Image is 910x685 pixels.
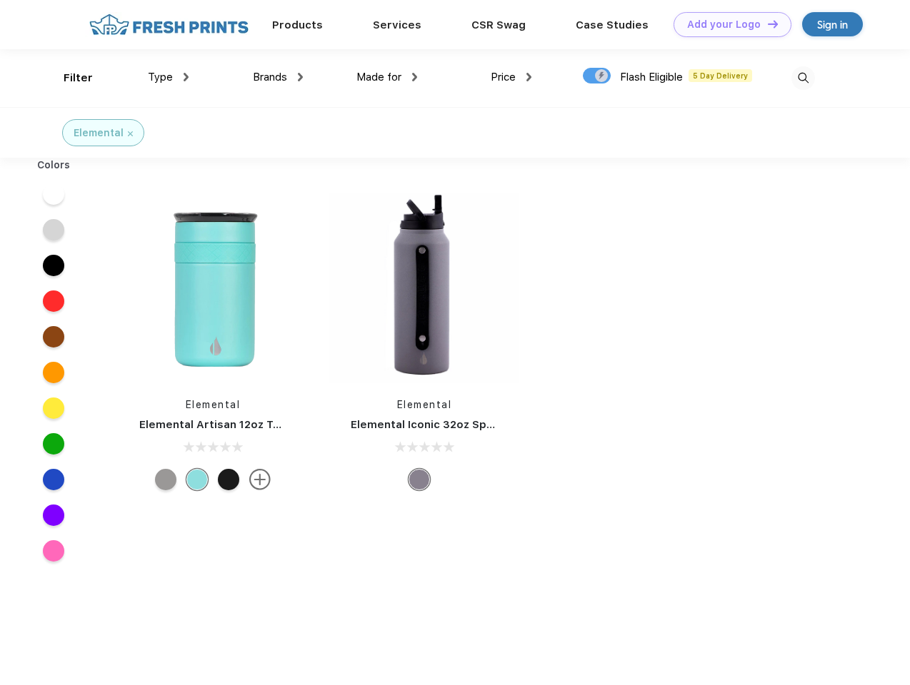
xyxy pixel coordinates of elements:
[218,469,239,490] div: Matte Black
[491,71,516,83] span: Price
[409,469,430,490] div: Graphite
[768,20,778,28] img: DT
[139,418,311,431] a: Elemental Artisan 12oz Tumbler
[184,73,189,81] img: dropdown.png
[85,12,253,37] img: fo%20logo%202.webp
[620,71,683,83] span: Flash Eligible
[148,71,173,83] span: Type
[329,193,519,383] img: func=resize&h=266
[817,16,848,33] div: Sign in
[526,73,531,81] img: dropdown.png
[298,73,303,81] img: dropdown.png
[74,126,124,141] div: Elemental
[802,12,863,36] a: Sign in
[64,70,93,86] div: Filter
[186,469,208,490] div: Robin's Egg
[373,19,421,31] a: Services
[471,19,526,31] a: CSR Swag
[186,399,241,410] a: Elemental
[689,69,752,82] span: 5 Day Delivery
[249,469,271,490] img: more.svg
[397,399,452,410] a: Elemental
[118,193,308,383] img: func=resize&h=266
[272,19,323,31] a: Products
[412,73,417,81] img: dropdown.png
[356,71,401,83] span: Made for
[253,71,287,83] span: Brands
[791,66,815,90] img: desktop_search.svg
[687,19,761,31] div: Add your Logo
[128,131,133,136] img: filter_cancel.svg
[155,469,176,490] div: Graphite
[26,158,81,173] div: Colors
[351,418,577,431] a: Elemental Iconic 32oz Sport Water Bottle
